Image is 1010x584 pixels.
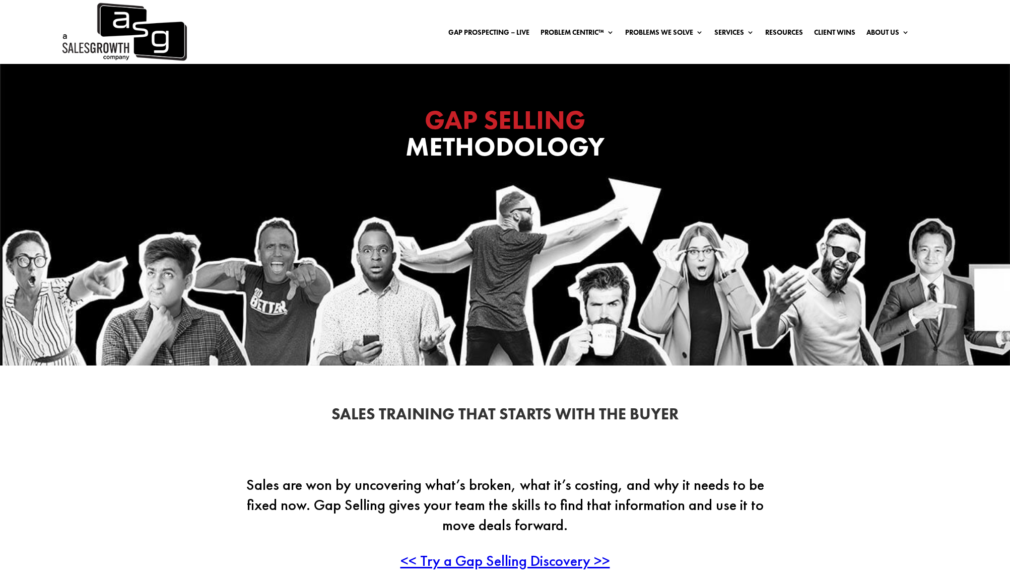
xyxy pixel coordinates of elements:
[233,475,777,551] p: Sales are won by uncovering what’s broken, what it’s costing, and why it needs to be fixed now. G...
[714,29,754,40] a: Services
[233,406,777,427] h2: Sales Training That Starts With the Buyer
[448,29,529,40] a: Gap Prospecting – LIVE
[400,551,610,570] a: << Try a Gap Selling Discovery >>
[765,29,803,40] a: Resources
[866,29,909,40] a: About Us
[304,107,707,165] h1: Methodology
[425,103,585,137] span: GAP SELLING
[814,29,855,40] a: Client Wins
[541,29,614,40] a: Problem Centric™
[625,29,703,40] a: Problems We Solve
